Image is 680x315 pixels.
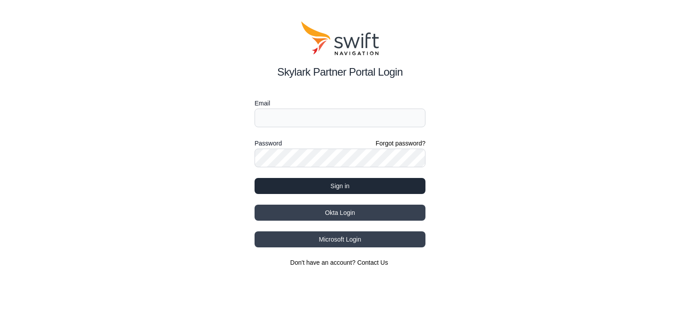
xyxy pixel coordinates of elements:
[255,231,425,247] button: Microsoft Login
[255,205,425,221] button: Okta Login
[255,64,425,80] h2: Skylark Partner Portal Login
[357,259,388,266] a: Contact Us
[255,138,282,149] label: Password
[255,178,425,194] button: Sign in
[255,258,425,267] section: Don't have an account?
[255,98,425,109] label: Email
[376,139,425,148] a: Forgot password?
